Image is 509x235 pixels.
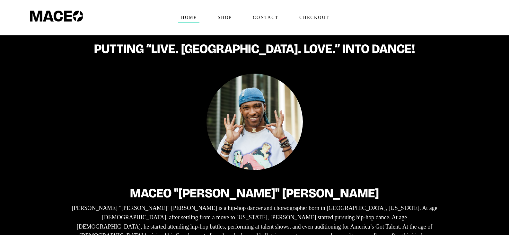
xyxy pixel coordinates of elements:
[70,186,439,200] h2: Maceo "[PERSON_NAME]" [PERSON_NAME]
[215,13,234,23] span: Shop
[178,13,200,23] span: Home
[250,13,281,23] span: Contact
[296,13,332,23] span: Checkout
[206,74,303,170] img: Maceo Harrison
